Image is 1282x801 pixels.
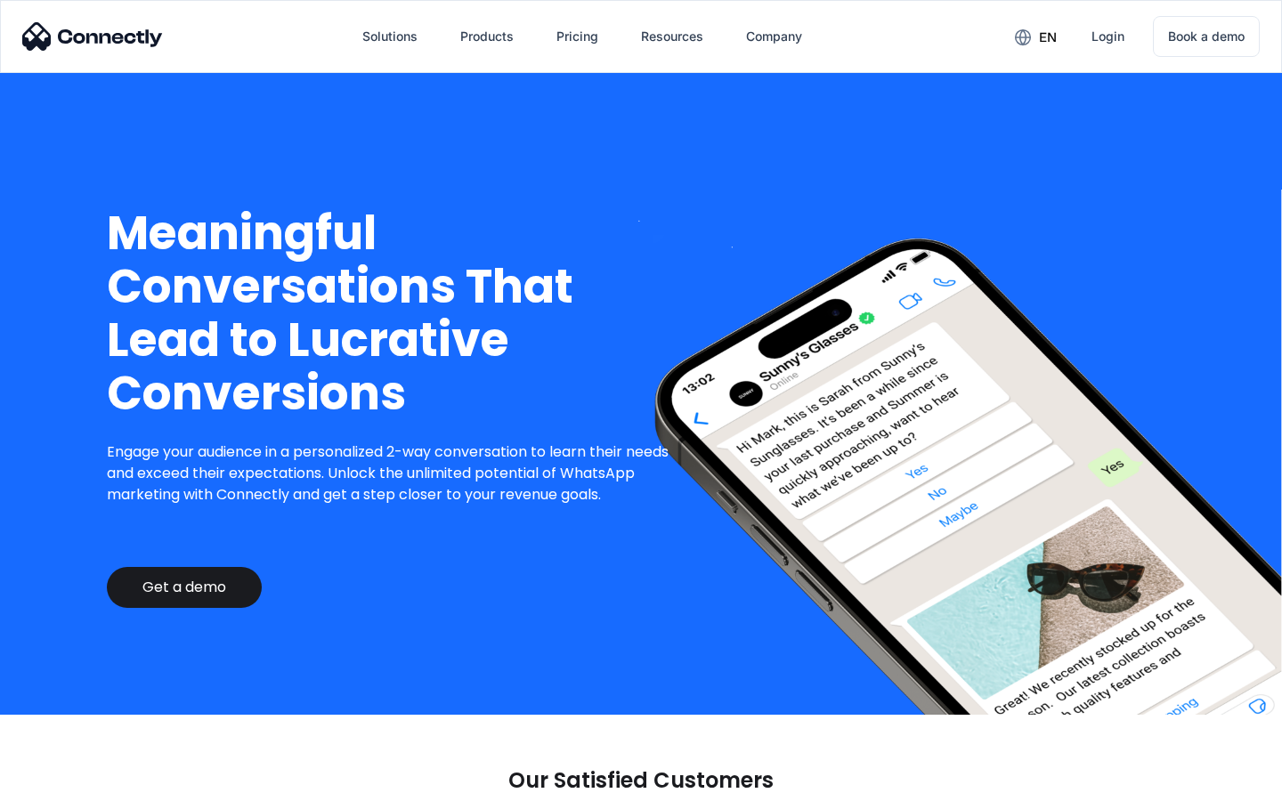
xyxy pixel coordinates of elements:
div: Resources [627,15,718,58]
h1: Meaningful Conversations That Lead to Lucrative Conversions [107,206,683,420]
div: Products [460,24,514,49]
div: Solutions [348,15,432,58]
img: Connectly Logo [22,22,163,51]
a: Login [1077,15,1139,58]
a: Get a demo [107,567,262,608]
p: Our Satisfied Customers [508,768,774,793]
div: Solutions [362,24,418,49]
a: Book a demo [1153,16,1260,57]
div: en [1001,23,1070,50]
div: en [1039,25,1057,50]
ul: Language list [36,770,107,795]
div: Resources [641,24,703,49]
div: Get a demo [142,578,226,596]
a: Pricing [542,15,613,58]
aside: Language selected: English [18,770,107,795]
div: Products [446,15,528,58]
div: Login [1091,24,1124,49]
p: Engage your audience in a personalized 2-way conversation to learn their needs and exceed their e... [107,441,683,506]
div: Company [746,24,802,49]
div: Company [732,15,816,58]
div: Pricing [556,24,598,49]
